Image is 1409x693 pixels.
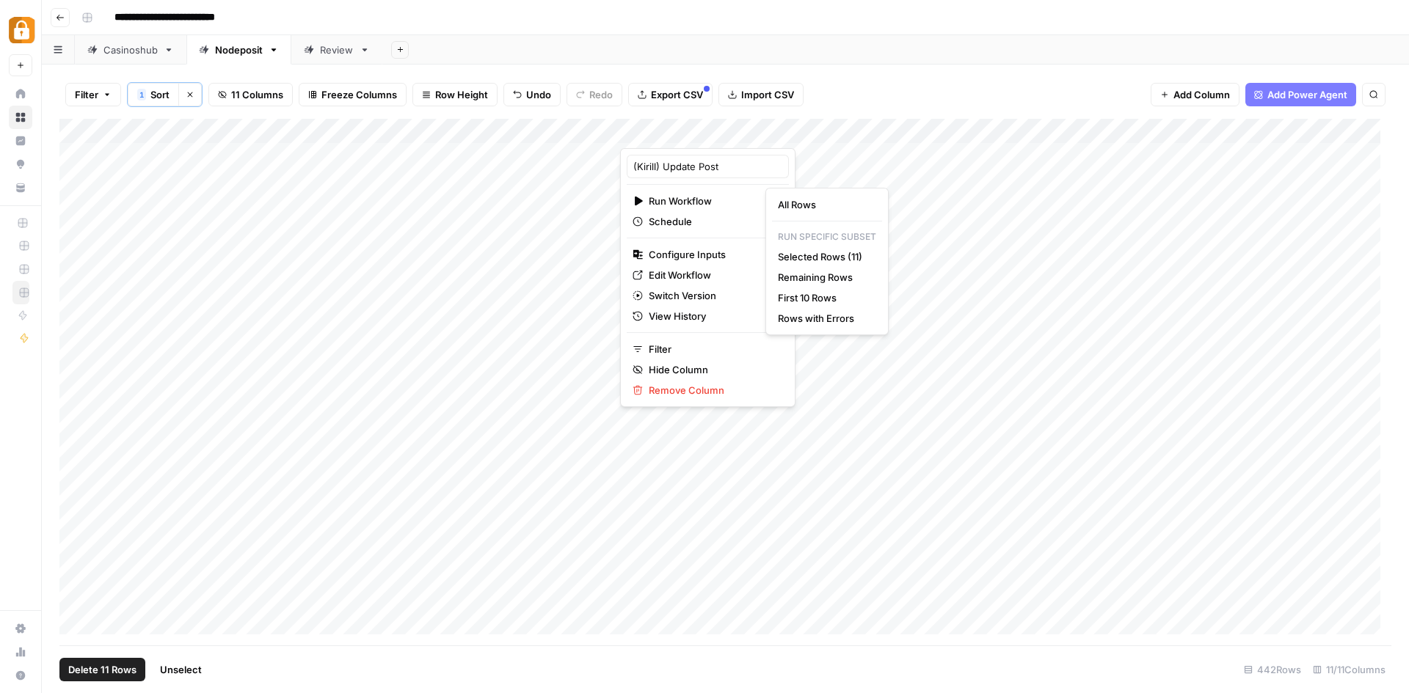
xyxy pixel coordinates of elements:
[778,290,870,305] span: First 10 Rows
[772,227,882,246] p: Run Specific Subset
[778,270,870,285] span: Remaining Rows
[778,311,870,326] span: Rows with Errors
[649,194,762,208] span: Run Workflow
[778,197,870,212] span: All Rows
[778,249,870,264] span: Selected Rows (11)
